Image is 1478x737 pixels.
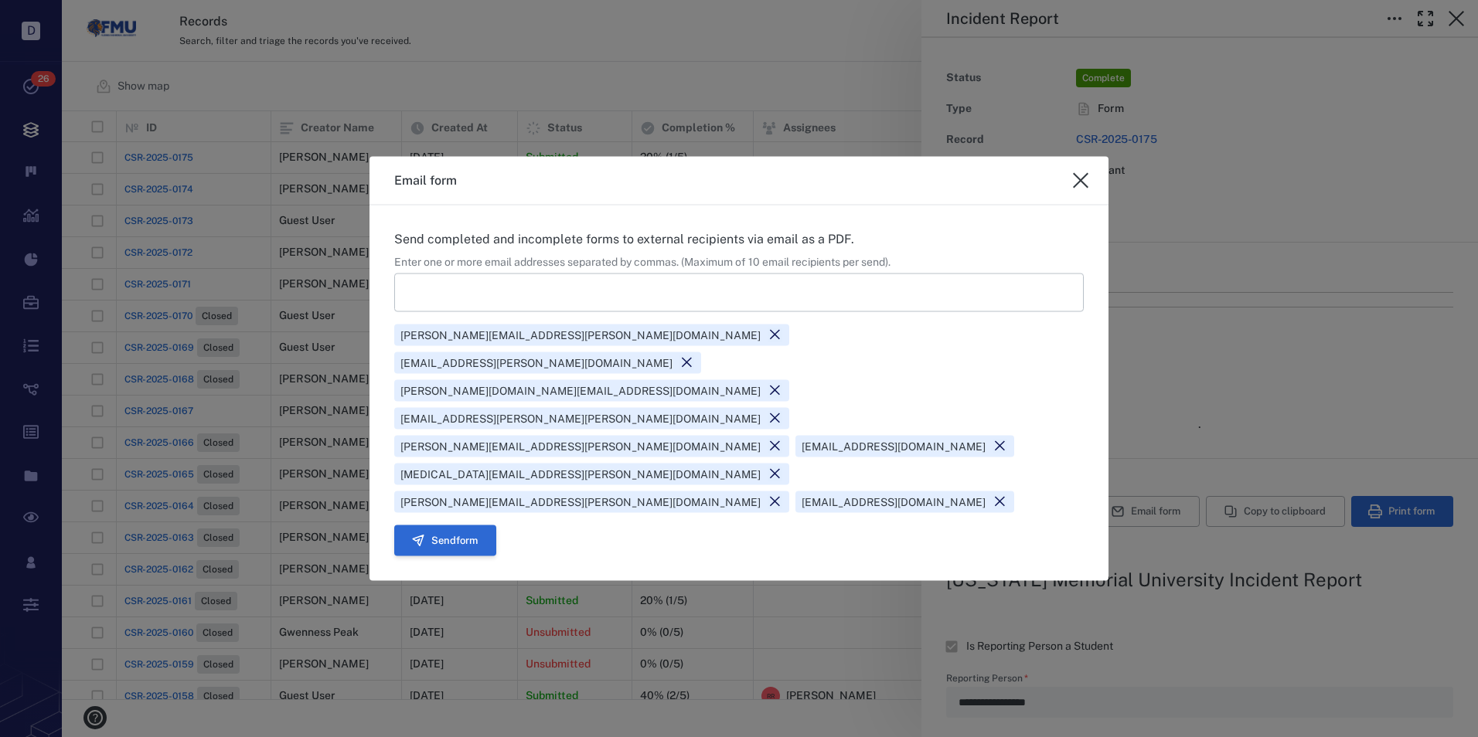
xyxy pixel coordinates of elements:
p: Send completed and incomplete forms to external recipients via email as a PDF. [394,230,1084,249]
div: [PERSON_NAME][EMAIL_ADDRESS][PERSON_NAME][DOMAIN_NAME] [394,491,789,512]
button: close [1065,165,1096,196]
span: Help [35,11,66,25]
div: [PERSON_NAME][EMAIL_ADDRESS][PERSON_NAME][DOMAIN_NAME] [394,324,789,345]
body: Rich Text Area. Press ALT-0 for help. [12,12,493,26]
div: [PERSON_NAME][DOMAIN_NAME][EMAIL_ADDRESS][DOMAIN_NAME] [394,379,789,401]
div: [PERSON_NAME][EMAIL_ADDRESS][PERSON_NAME][DOMAIN_NAME] [394,435,789,457]
h3: Email form [394,172,457,190]
div: Enter one or more email addresses separated by commas. (Maximum of 10 email recipients per send). [394,255,1084,270]
div: [EMAIL_ADDRESS][DOMAIN_NAME] [795,435,1014,457]
div: [MEDICAL_DATA][EMAIL_ADDRESS][PERSON_NAME][DOMAIN_NAME] [394,463,789,484]
div: [EMAIL_ADDRESS][PERSON_NAME][PERSON_NAME][DOMAIN_NAME] [394,407,789,429]
button: Sendform [394,525,496,555]
div: [EMAIL_ADDRESS][DOMAIN_NAME] [795,491,1014,512]
div: [EMAIL_ADDRESS][PERSON_NAME][DOMAIN_NAME] [394,352,701,373]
